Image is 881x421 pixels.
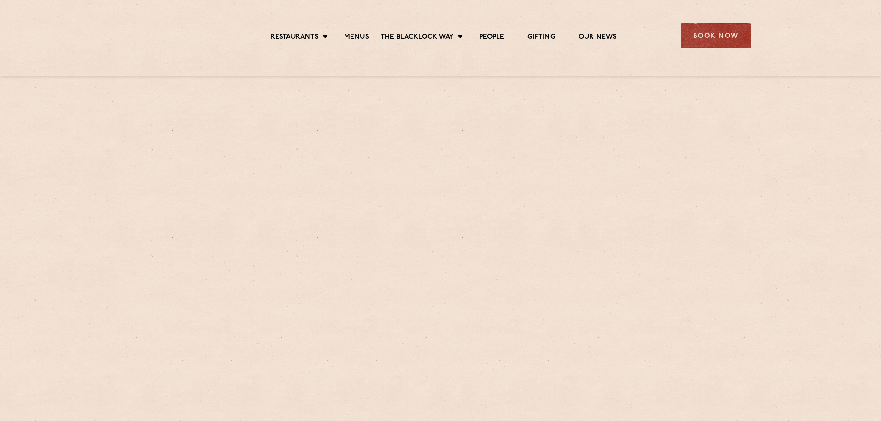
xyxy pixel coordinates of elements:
[579,33,617,43] a: Our News
[381,33,454,43] a: The Blacklock Way
[131,9,211,62] img: svg%3E
[344,33,369,43] a: Menus
[527,33,555,43] a: Gifting
[271,33,319,43] a: Restaurants
[681,23,751,48] div: Book Now
[479,33,504,43] a: People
